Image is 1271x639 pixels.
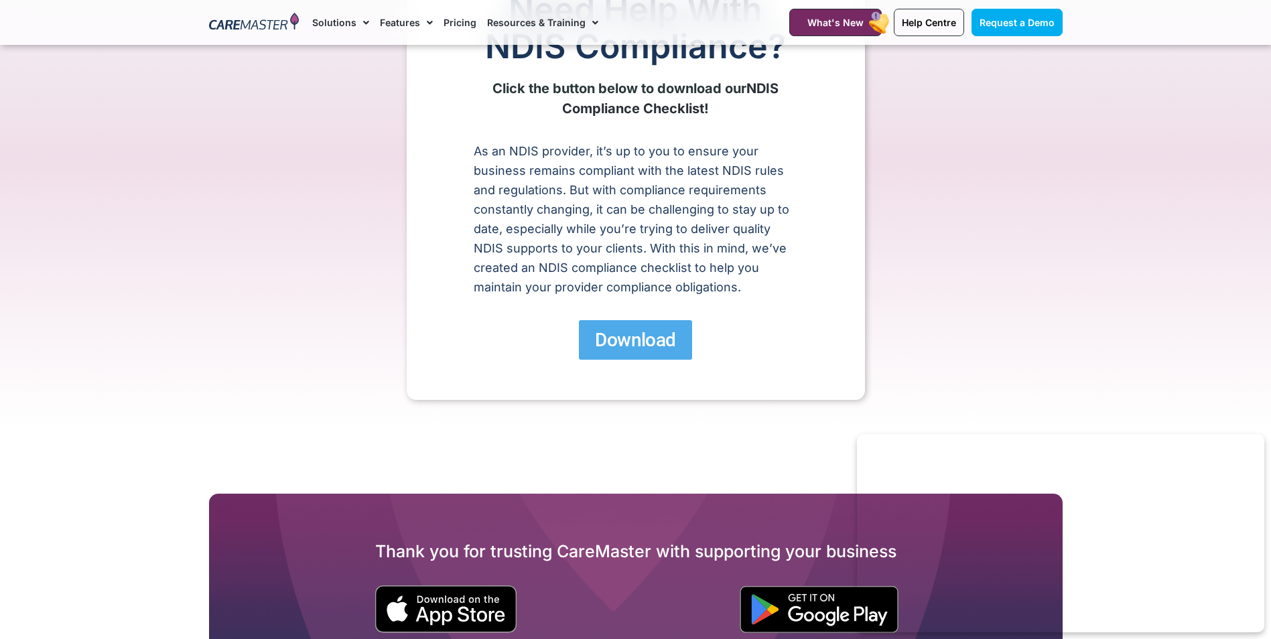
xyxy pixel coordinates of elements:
span: Request a Demo [980,17,1055,28]
a: What's New [789,9,882,36]
span: Download [595,328,675,352]
p: As an NDIS provider, it’s up to you to ensure your business remains compliant with the latest NDI... [474,141,798,297]
a: Request a Demo [972,9,1063,36]
img: "Get is on" Black Google play button. [740,586,898,633]
img: small black download on the apple app store button. [375,585,517,633]
h2: Thank you for trusting CareMaster with supporting your business [209,541,1063,562]
img: CareMaster Logo [209,13,299,33]
span: Help Centre [902,17,956,28]
iframe: Popup CTA [857,434,1264,632]
span: What's New [807,17,864,28]
a: Download [579,320,691,360]
a: Help Centre [894,9,964,36]
strong: Click the button below to download our [492,80,746,96]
